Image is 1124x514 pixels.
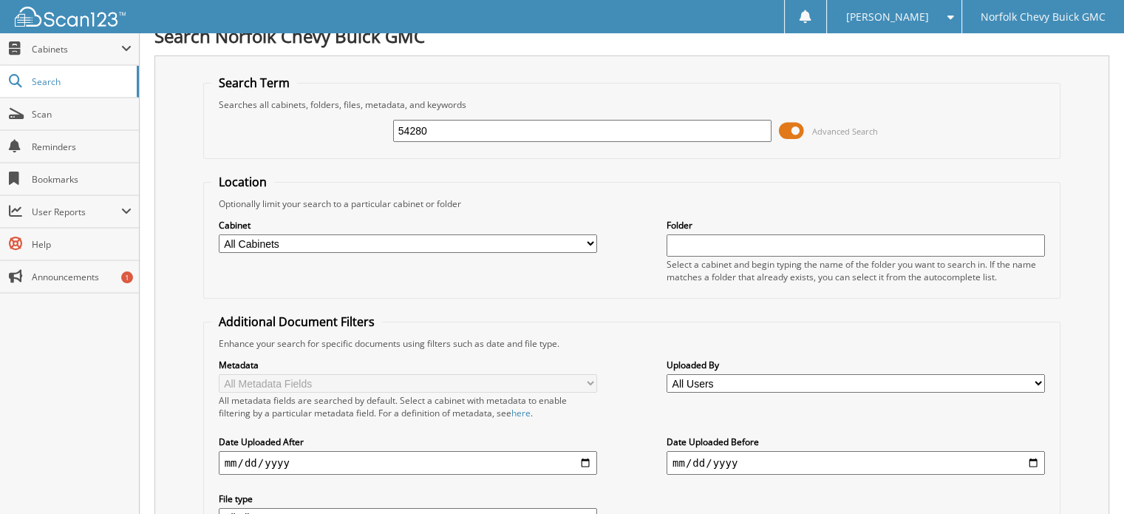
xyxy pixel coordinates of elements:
[211,75,297,91] legend: Search Term
[667,359,1045,371] label: Uploaded By
[981,13,1106,21] span: Norfolk Chevy Buick GMC
[667,219,1045,231] label: Folder
[15,7,126,27] img: scan123-logo-white.svg
[154,24,1109,48] h1: Search Norfolk Chevy Buick GMC
[667,451,1045,475] input: end
[32,271,132,283] span: Announcements
[211,174,274,190] legend: Location
[812,126,878,137] span: Advanced Search
[219,394,597,419] div: All metadata fields are searched by default. Select a cabinet with metadata to enable filtering b...
[219,493,597,505] label: File type
[32,206,121,218] span: User Reports
[219,451,597,475] input: start
[219,219,597,231] label: Cabinet
[511,407,531,419] a: here
[32,108,132,121] span: Scan
[121,271,133,283] div: 1
[32,43,121,55] span: Cabinets
[32,173,132,186] span: Bookmarks
[667,436,1045,448] label: Date Uploaded Before
[32,141,132,153] span: Reminders
[845,13,928,21] span: [PERSON_NAME]
[211,98,1053,111] div: Searches all cabinets, folders, files, metadata, and keywords
[211,337,1053,350] div: Enhance your search for specific documents using filters such as date and file type.
[211,314,382,330] legend: Additional Document Filters
[211,197,1053,210] div: Optionally limit your search to a particular cabinet or folder
[1050,443,1124,514] iframe: Chat Widget
[32,238,132,251] span: Help
[219,359,597,371] label: Metadata
[219,436,597,448] label: Date Uploaded After
[667,258,1045,283] div: Select a cabinet and begin typing the name of the folder you want to search in. If the name match...
[32,75,129,88] span: Search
